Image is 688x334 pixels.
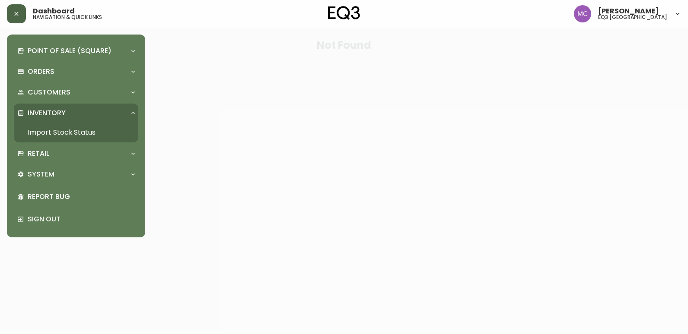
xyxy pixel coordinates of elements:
[14,186,138,208] div: Report Bug
[28,214,135,224] p: Sign Out
[14,41,138,60] div: Point of Sale (Square)
[28,46,111,56] p: Point of Sale (Square)
[574,5,591,22] img: 6dbdb61c5655a9a555815750a11666cc
[28,67,54,76] p: Orders
[598,8,659,15] span: [PERSON_NAME]
[28,192,135,202] p: Report Bug
[33,15,102,20] h5: navigation & quick links
[14,83,138,102] div: Customers
[14,144,138,163] div: Retail
[14,104,138,123] div: Inventory
[33,8,75,15] span: Dashboard
[14,208,138,230] div: Sign Out
[28,88,70,97] p: Customers
[28,170,54,179] p: System
[14,165,138,184] div: System
[28,149,49,158] p: Retail
[328,6,360,20] img: logo
[14,62,138,81] div: Orders
[14,123,138,142] a: Import Stock Status
[598,15,667,20] h5: eq3 [GEOGRAPHIC_DATA]
[28,108,66,118] p: Inventory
